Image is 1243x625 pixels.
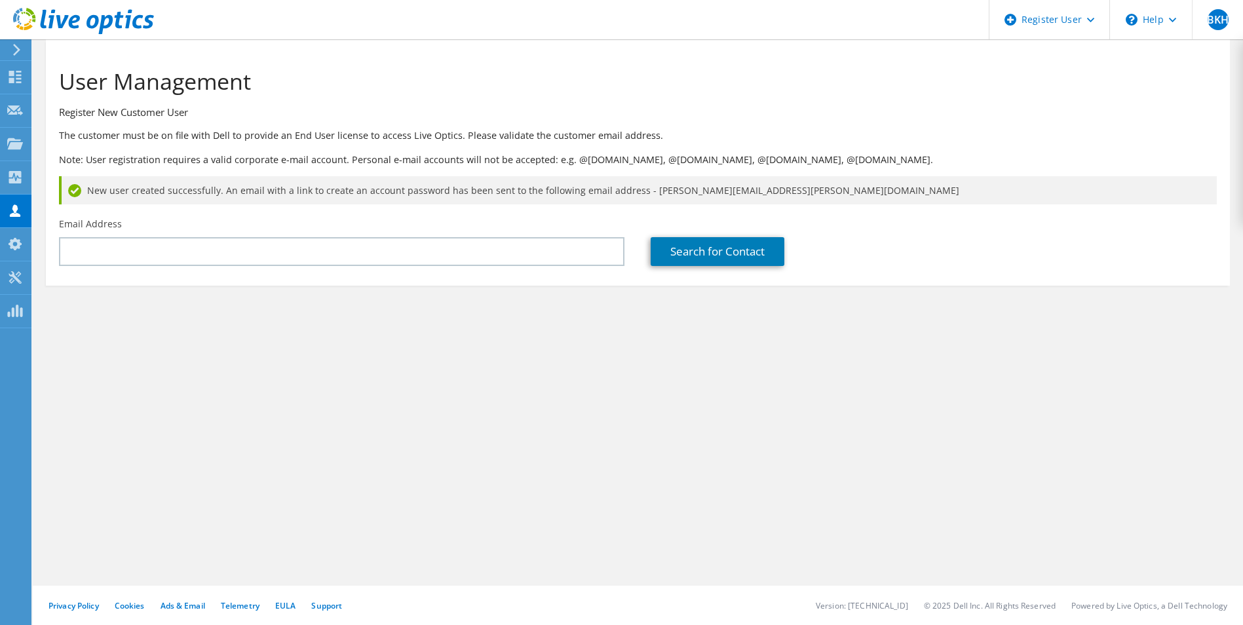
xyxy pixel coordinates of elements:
a: Privacy Policy [48,600,99,611]
a: Support [311,600,342,611]
p: Note: User registration requires a valid corporate e-mail account. Personal e-mail accounts will ... [59,153,1217,167]
a: Telemetry [221,600,259,611]
span: BKH [1208,9,1229,30]
a: Search for Contact [651,237,784,266]
li: Powered by Live Optics, a Dell Technology [1071,600,1227,611]
svg: \n [1126,14,1138,26]
li: © 2025 Dell Inc. All Rights Reserved [924,600,1056,611]
a: EULA [275,600,296,611]
h3: Register New Customer User [59,105,1217,119]
a: Cookies [115,600,145,611]
a: Ads & Email [161,600,205,611]
li: Version: [TECHNICAL_ID] [816,600,908,611]
p: The customer must be on file with Dell to provide an End User license to access Live Optics. Plea... [59,128,1217,143]
label: Email Address [59,218,122,231]
span: New user created successfully. An email with a link to create an account password has been sent t... [87,183,959,198]
h1: User Management [59,67,1210,95]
